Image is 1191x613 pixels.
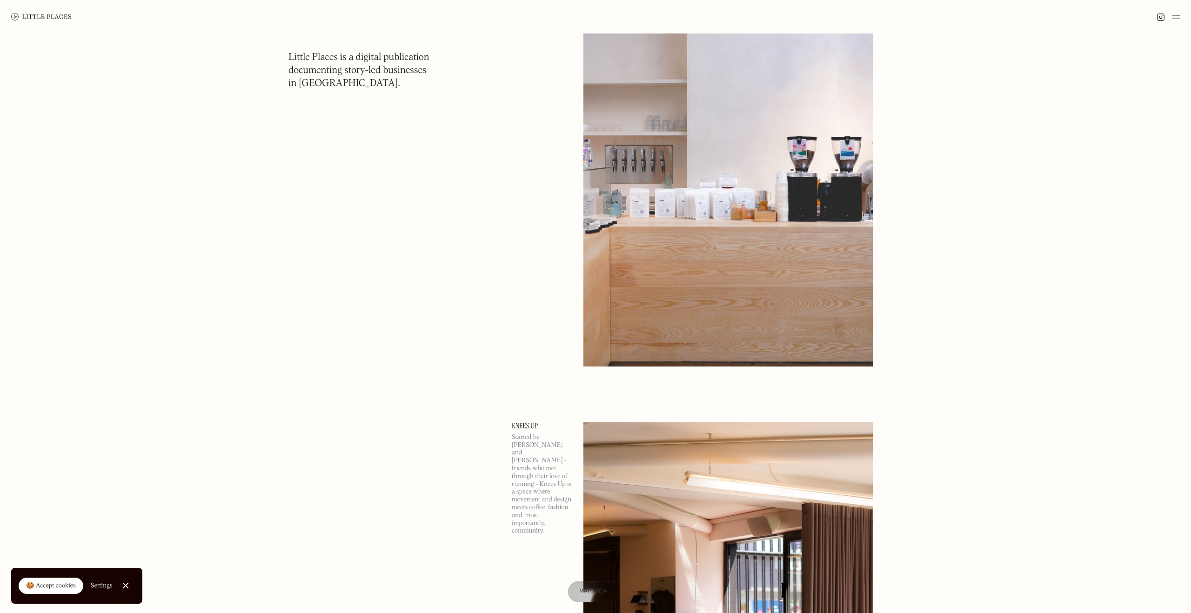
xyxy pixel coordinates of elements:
a: 🍪 Accept cookies [19,578,83,594]
a: Knees Up [512,422,572,430]
span: Map view [579,589,608,594]
div: 🍪 Accept cookies [26,581,76,591]
a: Close Cookie Popup [116,576,135,595]
a: Map view [568,581,619,602]
a: Settings [91,575,113,596]
h1: Little Places is a digital publication documenting story-led businesses in [GEOGRAPHIC_DATA]. [288,51,429,90]
div: Settings [91,582,113,589]
p: Started by [PERSON_NAME] and [PERSON_NAME] - friends who met through their love of running - Knee... [512,433,572,535]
